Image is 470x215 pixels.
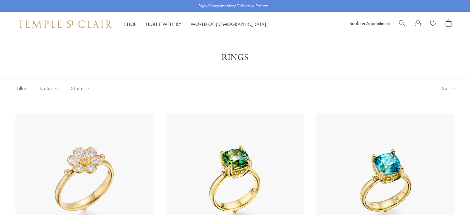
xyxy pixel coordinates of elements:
span: Color [37,84,63,92]
span: Stone [68,84,95,92]
button: Show sort by [428,79,470,98]
a: View Wishlist [430,19,436,29]
a: ShopShop [124,21,137,27]
a: Open Shopping Bag [446,19,451,29]
nav: Main navigation [124,20,266,28]
a: High JewelleryHigh Jewellery [146,21,181,27]
p: Enjoy Complimentary Delivery & Returns [198,3,269,9]
img: Temple St. Clair [19,20,112,28]
a: Search [399,19,405,29]
a: Book an Appointment [349,20,390,26]
button: Stone [66,81,95,95]
button: Color [36,81,63,95]
a: World of [DEMOGRAPHIC_DATA]World of [DEMOGRAPHIC_DATA] [191,21,266,27]
h1: Rings [25,52,445,63]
